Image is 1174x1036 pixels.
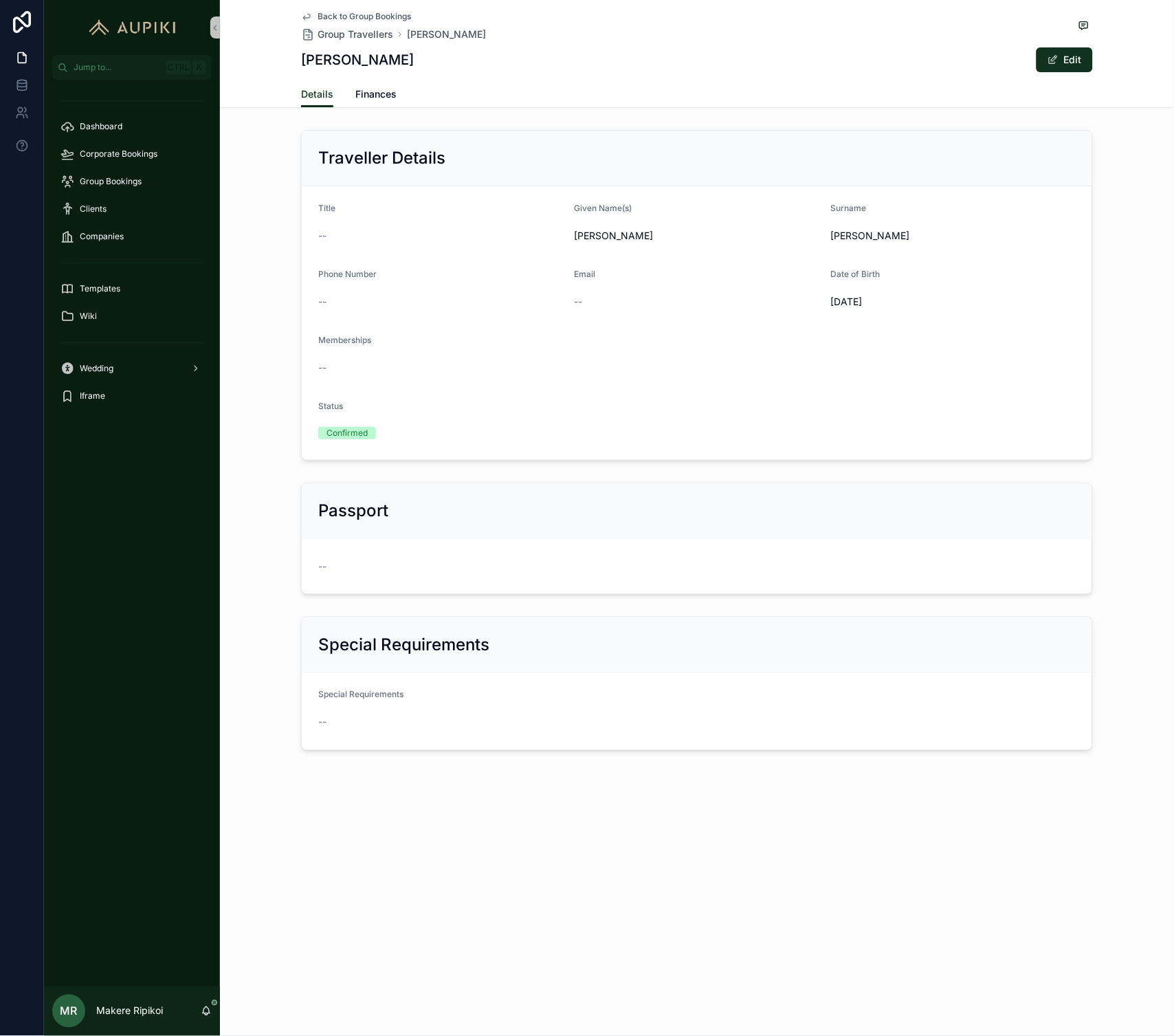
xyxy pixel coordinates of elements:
span: Group Travellers [318,27,393,41]
span: Clients [80,203,107,214]
h2: Traveller Details [318,147,445,169]
span: Memberships [318,335,371,345]
a: Wedding [52,356,212,381]
a: Wiki [52,304,212,329]
span: Status [318,401,343,411]
span: [PERSON_NAME] [575,229,820,243]
span: -- [318,361,326,375]
a: Iframe [52,384,212,408]
span: -- [318,295,326,309]
span: Wiki [80,311,97,322]
span: Surname [830,203,866,213]
span: Finances [355,87,397,101]
p: Makere Ripikoi [96,1004,163,1018]
span: Ctrl [166,60,191,74]
a: Group Travellers [301,27,393,41]
button: Edit [1037,47,1093,72]
span: K [194,62,205,73]
a: Dashboard [52,114,212,139]
span: Wedding [80,363,113,374]
span: Date of Birth [830,269,880,279]
img: App logo [82,16,182,38]
a: Details [301,82,333,108]
div: Confirmed [326,427,368,439]
span: -- [318,716,326,729]
a: Group Bookings [52,169,212,194]
button: Jump to...CtrlK [52,55,212,80]
span: MR [60,1003,78,1020]
span: Companies [80,231,124,242]
span: [DATE] [830,295,1076,309]
span: Jump to... [74,62,161,73]
span: -- [575,295,583,309]
h2: Passport [318,500,388,522]
h2: Special Requirements [318,634,489,656]
span: -- [318,229,326,243]
a: Templates [52,276,212,301]
span: -- [318,560,326,573]
a: Finances [355,82,397,109]
span: Title [318,203,335,213]
a: Corporate Bookings [52,142,212,166]
span: Email [575,269,596,279]
a: Companies [52,224,212,249]
span: Details [301,87,333,101]
a: Clients [52,197,212,221]
span: Back to Group Bookings [318,11,411,22]
span: Special Requirements [318,690,403,700]
span: Dashboard [80,121,122,132]
span: [PERSON_NAME] [830,229,1076,243]
span: Corporate Bookings [80,148,157,159]
span: Given Name(s) [575,203,632,213]
span: Phone Number [318,269,377,279]
a: [PERSON_NAME] [407,27,486,41]
span: Group Bookings [80,176,142,187]
span: Templates [80,283,120,294]
div: scrollable content [44,80,220,426]
a: Back to Group Bookings [301,11,411,22]
h1: [PERSON_NAME] [301,50,414,69]
span: Iframe [80,390,105,401]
